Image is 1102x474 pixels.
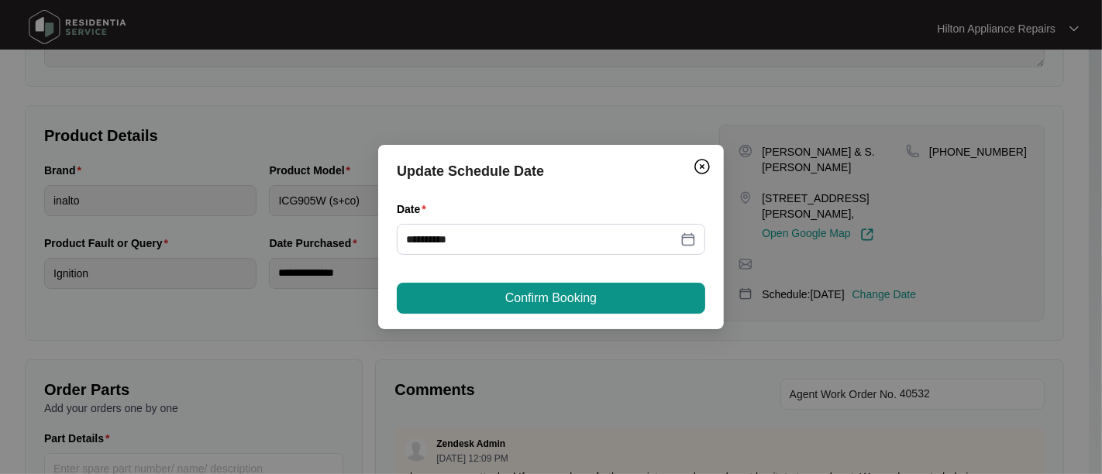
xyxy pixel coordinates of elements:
[397,160,705,182] div: Update Schedule Date
[406,231,677,248] input: Date
[690,154,715,179] button: Close
[397,201,432,217] label: Date
[397,283,705,314] button: Confirm Booking
[505,289,597,307] span: Confirm Booking
[693,157,711,176] img: closeCircle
